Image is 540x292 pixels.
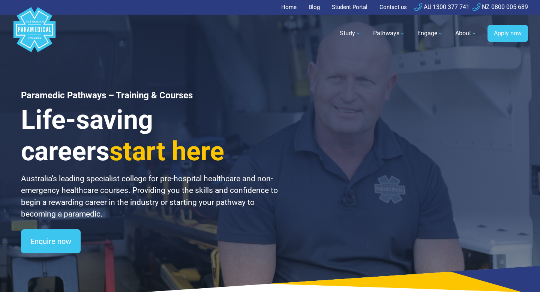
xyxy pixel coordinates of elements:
[12,15,57,53] a: Australian Paramedical College
[335,23,366,44] a: Study
[109,136,224,167] span: start here
[21,229,81,253] a: Enquire now
[21,90,279,101] h1: Paramedic Pathways – Training & Courses
[487,25,528,42] a: Apply now
[414,3,469,11] a: AU 1300 377 741
[472,3,528,11] a: NZ 0800 005 689
[21,104,279,167] h3: Life-saving careers
[451,23,481,44] a: About
[21,173,279,220] p: Australia’s leading specialist college for pre-hospital healthcare and non-emergency healthcare c...
[413,23,448,44] a: Engage
[369,23,410,44] a: Pathways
